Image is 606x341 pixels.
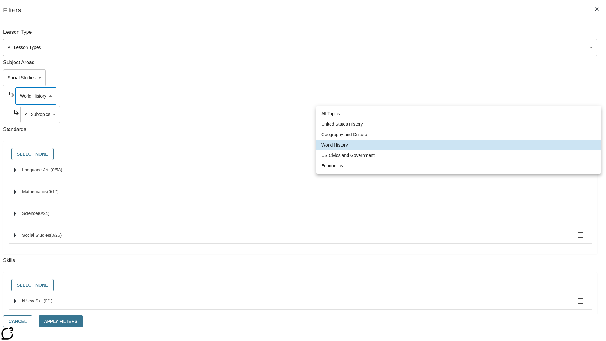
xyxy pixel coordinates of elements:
[316,119,601,129] li: United States History
[316,150,601,161] li: US Civics and Government
[316,140,601,150] li: World History
[316,109,601,119] li: All Topics
[316,161,601,171] li: Economics
[316,106,601,174] ul: Select a topic
[316,129,601,140] li: Geography and Culture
